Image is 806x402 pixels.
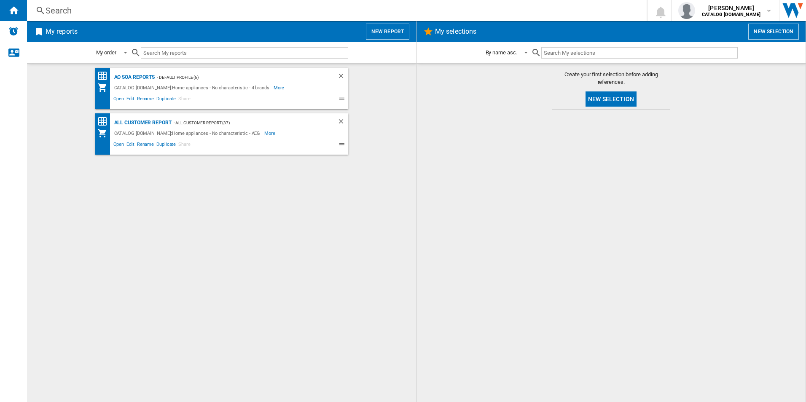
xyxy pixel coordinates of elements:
div: Price Matrix [97,116,112,127]
div: Delete [337,118,348,128]
span: Rename [136,140,155,150]
h2: My reports [44,24,79,40]
span: Edit [125,140,136,150]
div: Search [46,5,625,16]
div: CATALOG [DOMAIN_NAME]:Home appliances - No characteristic - 4 brands [112,83,274,93]
img: alerts-logo.svg [8,26,19,36]
span: Edit [125,95,136,105]
h2: My selections [433,24,478,40]
span: [PERSON_NAME] [702,4,760,12]
div: Price Matrix [97,71,112,81]
div: My Assortment [97,83,112,93]
span: Open [112,140,126,150]
span: Duplicate [155,95,177,105]
button: New selection [748,24,799,40]
b: CATALOG [DOMAIN_NAME] [702,12,760,17]
div: By name asc. [486,49,517,56]
span: Open [112,95,126,105]
img: profile.jpg [678,2,695,19]
input: Search My selections [541,47,737,59]
div: Delete [337,72,348,83]
span: Share [177,95,192,105]
div: My Assortment [97,128,112,138]
span: Rename [136,95,155,105]
input: Search My reports [141,47,348,59]
button: New report [366,24,409,40]
span: Create your first selection before adding references. [552,71,670,86]
div: AO SOA Reports [112,72,155,83]
button: New selection [586,91,637,107]
div: CATALOG [DOMAIN_NAME]:Home appliances - No characteristic - AEG [112,128,265,138]
div: - Default profile (6) [155,72,320,83]
div: All Customer Report [112,118,172,128]
span: Share [177,140,192,150]
span: Duplicate [155,140,177,150]
div: - All Customer Report (37) [172,118,320,128]
span: More [264,128,277,138]
div: My order [96,49,116,56]
span: More [274,83,286,93]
